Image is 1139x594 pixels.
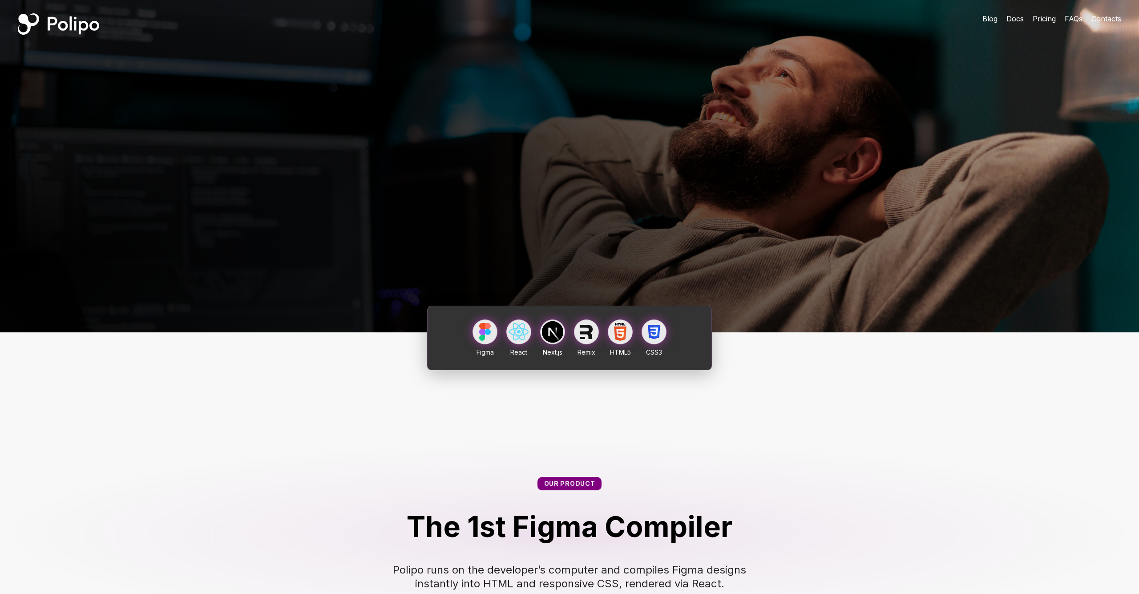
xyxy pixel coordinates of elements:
[1033,14,1056,23] span: Pricing
[1065,13,1082,24] a: FAQs
[510,348,527,356] span: React
[477,348,494,356] span: Figma
[407,509,732,544] span: The 1st Figma Compiler
[1033,13,1056,24] a: Pricing
[982,14,998,23] span: Blog
[1006,14,1024,23] span: Docs
[982,13,998,24] a: Blog
[1065,14,1082,23] span: FAQs
[578,348,595,356] span: Remix
[646,348,662,356] span: CSS3
[610,348,631,356] span: HTML5
[393,563,749,590] span: Polipo runs on the developer’s computer and compiles Figma designs instantly into HTML and respon...
[544,480,595,487] span: Our product
[1091,14,1121,23] span: Contacts
[543,348,562,356] span: Next.js
[1006,13,1024,24] a: Docs
[1091,13,1121,24] a: Contacts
